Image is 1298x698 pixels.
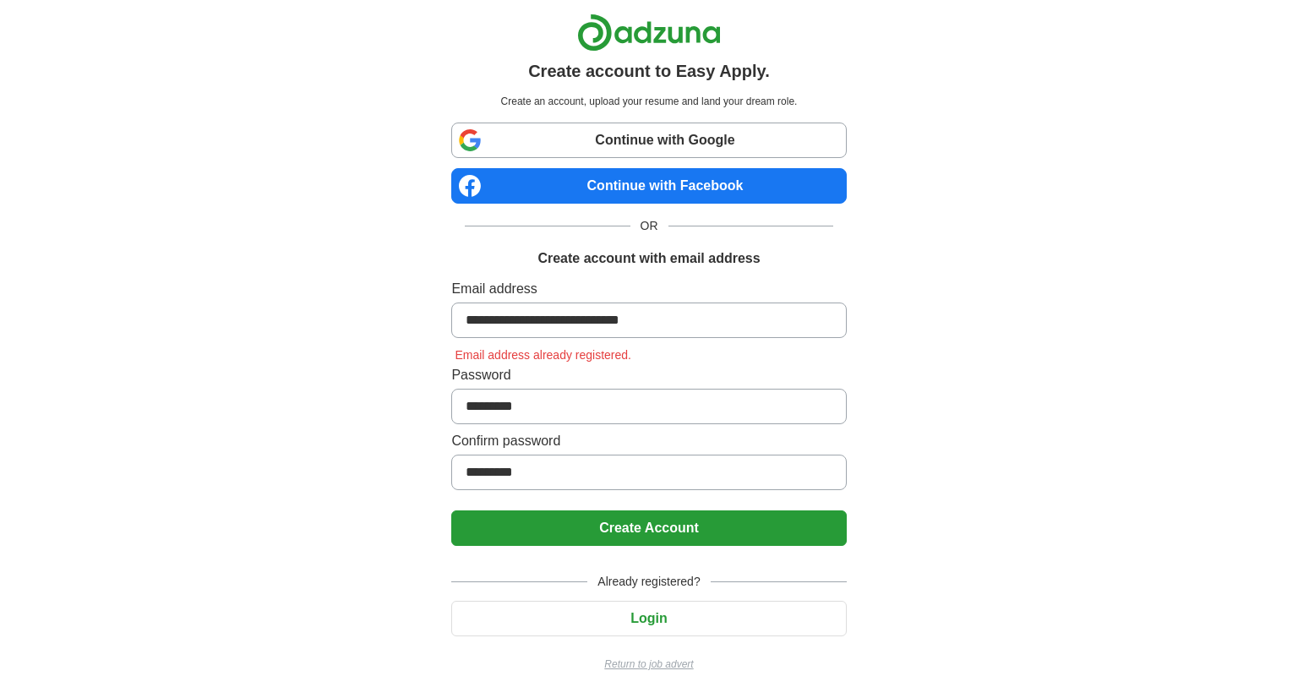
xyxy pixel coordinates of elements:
span: Already registered? [587,573,710,591]
p: Create an account, upload your resume and land your dream role. [455,94,843,109]
a: Return to job advert [451,657,846,672]
span: Email address already registered. [451,348,635,362]
button: Create Account [451,510,846,546]
h1: Create account to Easy Apply. [528,58,770,84]
a: Login [451,611,846,625]
a: Continue with Google [451,123,846,158]
label: Password [451,365,846,385]
button: Login [451,601,846,636]
label: Email address [451,279,846,299]
span: OR [630,217,668,235]
a: Continue with Facebook [451,168,846,204]
h1: Create account with email address [537,248,760,269]
img: Adzuna logo [577,14,721,52]
label: Confirm password [451,431,846,451]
